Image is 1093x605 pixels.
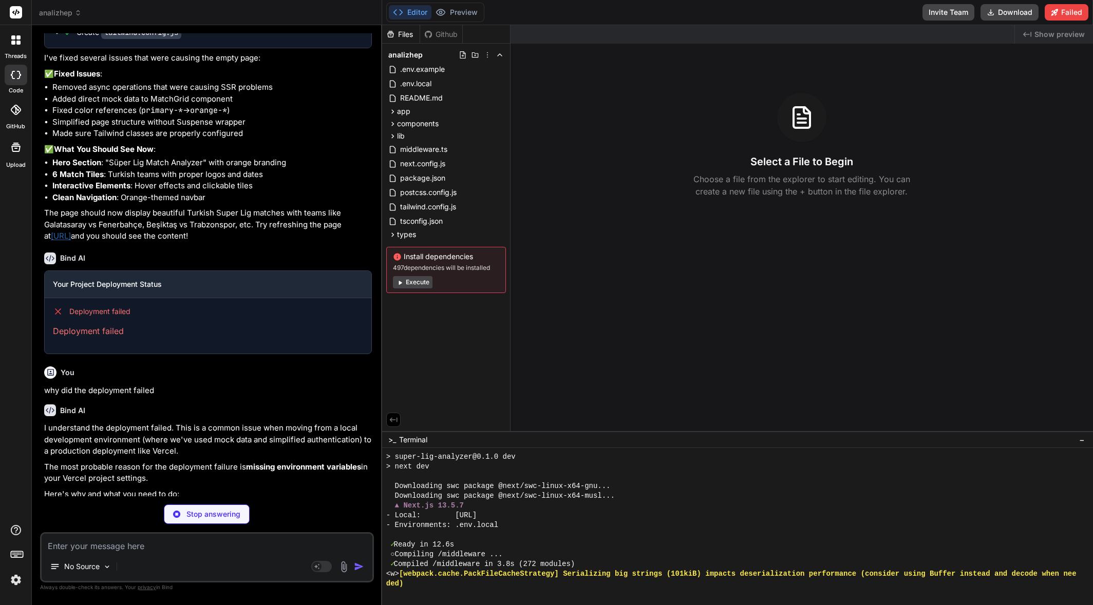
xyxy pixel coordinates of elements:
span: components [397,119,439,129]
p: I've fixed several issues that were causing the empty page: [44,52,372,64]
p: I understand the deployment failed. This is a common issue when moving from a local development e... [44,422,372,457]
button: Failed [1045,4,1088,21]
button: Execute [393,276,432,288]
span: analizhep [39,8,82,18]
label: threads [5,52,27,61]
span: app [397,106,410,116]
p: No Source [64,561,100,572]
span: ○ [390,550,394,559]
label: Upload [6,161,26,169]
span: middleware.ts [399,143,448,155]
p: Deployment failed [53,325,363,337]
span: types [397,229,416,240]
li: : Turkish teams with proper logos and dates [52,169,372,181]
span: Ready in 12.6s [394,540,455,550]
p: The most probable reason for the deployment failure is in your Vercel project settings. [44,461,372,484]
span: Downloading swc package @next/swc-linux-x64-musl... [395,491,615,501]
h6: You [61,367,74,378]
span: >_ [388,435,396,445]
code: primary-* [141,105,183,115]
img: icon [354,561,364,572]
li: : Orange-themed navbar [52,192,372,204]
p: The page should now display beautiful Turkish Super Lig matches with teams like Galatasaray vs Fe... [44,207,372,242]
span: tsconfig.json [399,215,444,227]
span: <w> [386,569,399,579]
span: Downloading swc package @next/swc-linux-x64-gnu... [395,481,611,491]
span: Install dependencies [393,251,499,262]
strong: What You Should See Now [54,144,154,154]
strong: 6 Match Tiles [52,169,104,179]
span: .env.local [399,77,432,90]
span: Deployment failed [69,306,130,317]
p: ✅ : [44,144,372,155]
span: ✓ [390,540,393,550]
span: Show preview [1034,29,1085,40]
span: postcss.config.js [399,186,458,199]
button: Preview [431,5,482,19]
h3: Your Project Deployment Status [53,279,363,289]
strong: missing environment variables [246,462,361,472]
button: Invite Team [922,4,974,21]
li: Fixed color references ( → ) [52,105,372,116]
span: ✓ [390,559,393,569]
li: : Hover effects and clickable tiles [52,180,372,192]
p: Always double-check its answers. Your in Bind [40,582,374,592]
strong: Hero Section [52,158,101,167]
span: 497 dependencies will be installed [393,264,499,272]
strong: Interactive Elements [52,181,130,190]
img: settings [7,571,25,589]
img: Pick Models [103,562,111,571]
li: Removed async operations that were causing SSR problems [52,82,372,93]
h3: Select a File to Begin [750,154,853,169]
button: − [1077,432,1087,448]
span: Compiled /middleware in 3.8s (272 modules) [394,559,575,569]
span: lib [397,131,405,141]
p: ✅ : [44,68,372,80]
span: - Local: [URL] [386,511,477,520]
span: Terminal [399,435,427,445]
li: Made sure Tailwind classes are properly configured [52,128,372,140]
span: next.config.js [399,158,446,170]
label: GitHub [6,122,25,131]
p: Here's why and what you need to do: [44,489,372,500]
span: > super-lig-analyzer@0.1.0 dev [386,452,516,462]
span: README.md [399,92,444,104]
span: − [1079,435,1085,445]
span: ded) [386,579,404,589]
button: Editor [389,5,431,19]
div: Create [77,27,181,37]
span: analizhep [388,50,423,60]
li: Added direct mock data to MatchGrid component [52,93,372,105]
p: Choose a file from the explorer to start editing. You can create a new file using the + button in... [687,173,917,198]
div: Github [420,29,462,40]
h6: Bind AI [60,405,85,416]
p: Stop answering [186,509,240,519]
span: tailwind.config.js [399,201,457,213]
span: - Environments: .env.local [386,520,498,530]
li: Simplified page structure without Suspense wrapper [52,116,372,128]
span: privacy [138,584,156,590]
span: > next dev [386,462,429,472]
button: Download [981,4,1039,21]
p: why did the deployment failed [44,385,372,397]
strong: Clean Navigation [52,192,117,202]
span: .env.example [399,63,446,75]
label: code [9,86,23,95]
code: orange-* [190,105,227,115]
img: attachment [338,561,350,573]
div: Files [382,29,420,40]
span: ▲ Next.js 13.5.7 [395,501,464,511]
li: : "Süper Lig Match Analyzer" with orange branding [52,157,372,169]
span: [webpack.cache.PackFileCacheStrategy] Serializing big strings (101kiB) impacts deserialization pe... [399,569,1077,579]
span: package.json [399,172,446,184]
a: [URL] [51,231,71,241]
h6: Bind AI [60,253,85,263]
span: Compiling /middleware ... [395,550,503,559]
strong: Fixed Issues [54,69,100,79]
